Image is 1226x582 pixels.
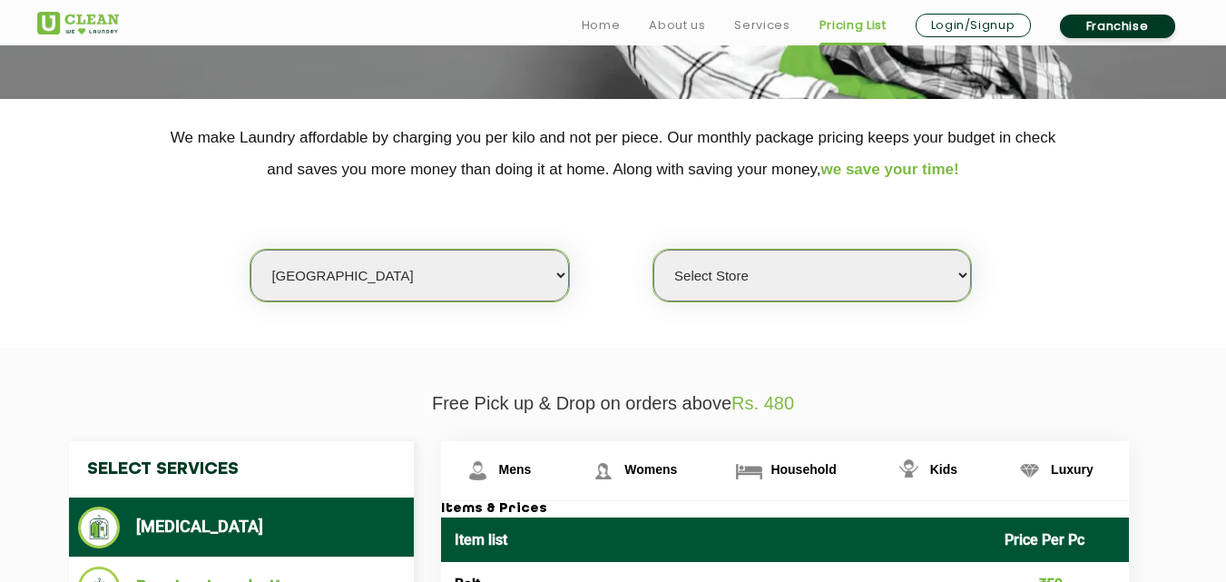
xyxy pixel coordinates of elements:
span: Kids [930,462,957,477]
a: About us [649,15,705,36]
img: UClean Laundry and Dry Cleaning [37,12,119,35]
li: [MEDICAL_DATA] [78,507,405,548]
img: Dry Cleaning [78,507,121,548]
span: we save your time! [821,161,959,178]
span: Womens [624,462,677,477]
a: Home [582,15,621,36]
img: Womens [587,455,619,487]
img: Kids [893,455,925,487]
p: We make Laundry affordable by charging you per kilo and not per piece. Our monthly package pricin... [37,122,1190,185]
img: Luxury [1014,455,1045,487]
h4: Select Services [69,441,414,498]
span: Rs. 480 [731,393,794,413]
a: Pricing List [819,15,887,36]
span: Mens [499,462,532,477]
a: Login/Signup [916,14,1031,37]
a: Franchise [1060,15,1175,38]
th: Item list [441,518,992,562]
p: Free Pick up & Drop on orders above [37,393,1190,414]
img: Household [733,455,765,487]
span: Luxury [1051,462,1094,477]
img: Mens [462,455,494,487]
a: Services [734,15,790,36]
h3: Items & Prices [441,501,1129,518]
th: Price Per Pc [991,518,1129,562]
span: Household [770,462,836,477]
